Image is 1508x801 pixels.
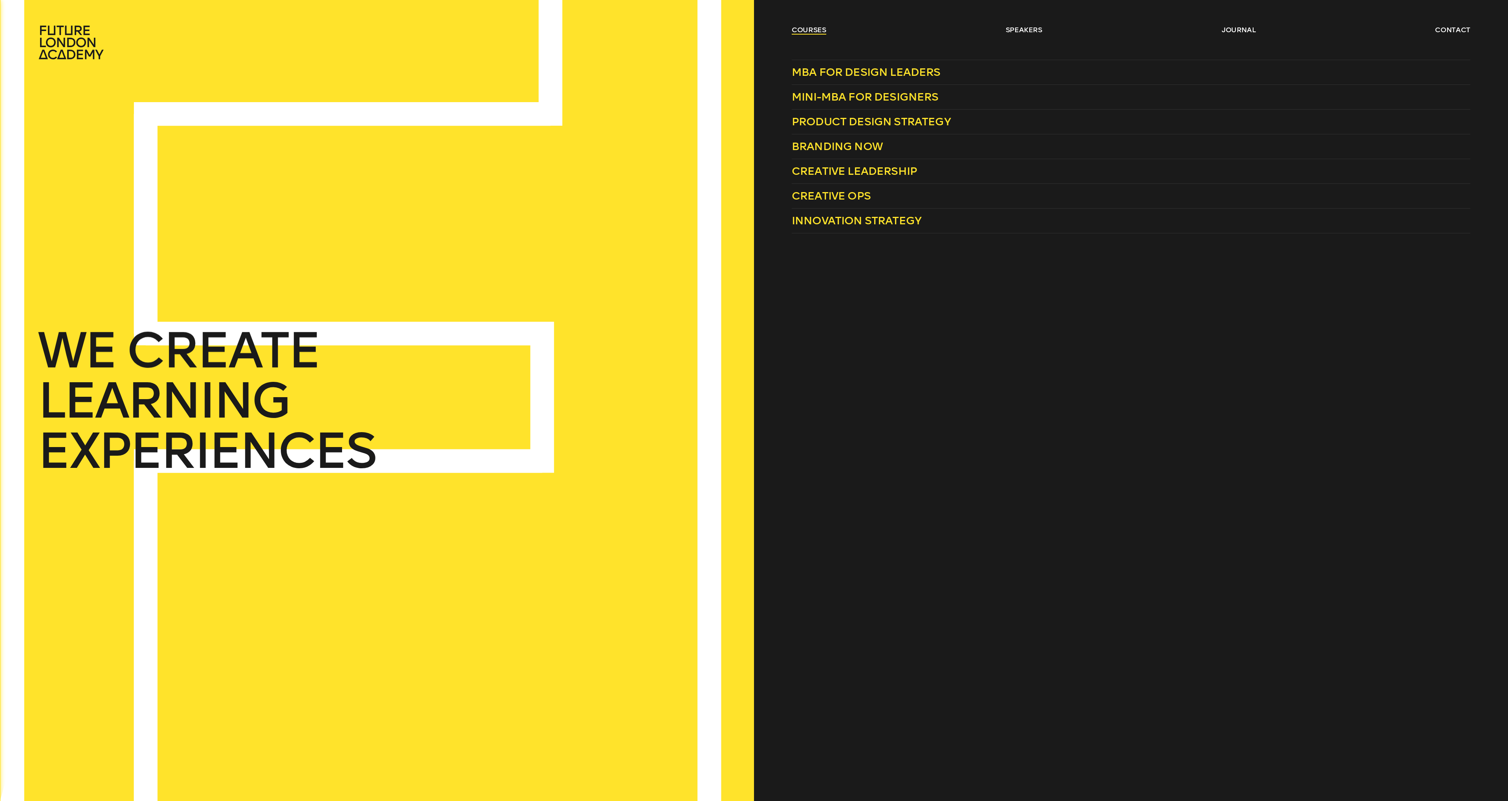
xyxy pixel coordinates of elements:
a: Branding Now [792,134,1470,159]
span: MBA for Design Leaders [792,66,941,79]
span: Innovation Strategy [792,214,921,227]
a: contact [1435,25,1470,35]
a: Innovation Strategy [792,209,1470,233]
a: MBA for Design Leaders [792,60,1470,85]
span: Mini-MBA for Designers [792,90,939,103]
span: Creative Leadership [792,165,917,178]
a: Product Design Strategy [792,110,1470,134]
a: Creative Leadership [792,159,1470,184]
span: Creative Ops [792,189,871,202]
a: speakers [1006,25,1042,35]
span: Product Design Strategy [792,115,951,128]
a: courses [792,25,826,35]
a: Mini-MBA for Designers [792,85,1470,110]
a: Creative Ops [792,184,1470,209]
span: Branding Now [792,140,883,153]
a: journal [1222,25,1256,35]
